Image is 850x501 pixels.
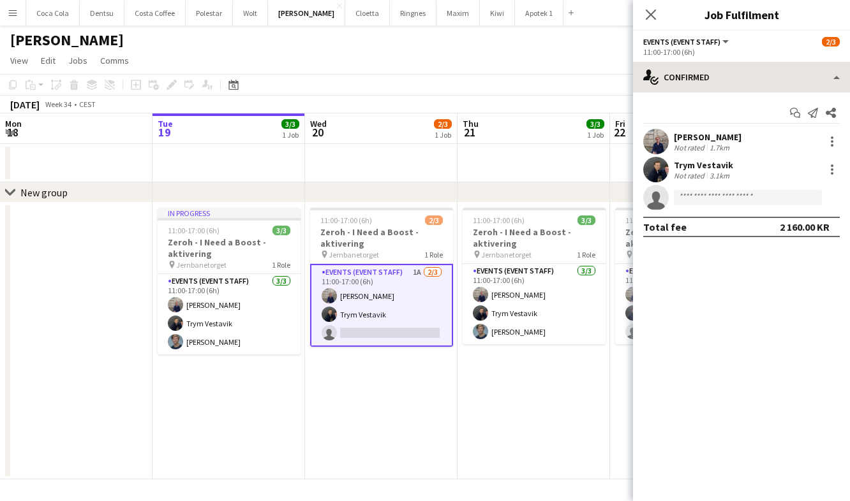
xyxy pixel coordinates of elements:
[10,31,124,50] h1: [PERSON_NAME]
[63,52,93,69] a: Jobs
[156,125,173,140] span: 19
[461,125,479,140] span: 21
[5,52,33,69] a: View
[10,98,40,111] div: [DATE]
[158,208,301,218] div: In progress
[463,226,606,249] h3: Zeroh - I Need a Boost - aktivering
[625,215,677,225] span: 11:00-17:00 (6h)
[41,55,56,66] span: Edit
[310,118,327,129] span: Wed
[168,226,220,235] span: 11:00-17:00 (6h)
[578,215,595,225] span: 3/3
[42,99,74,109] span: Week 34
[79,99,96,109] div: CEST
[615,208,758,344] app-job-card: 11:00-17:00 (6h)2/3Zeroh - I Need a Boost - aktivering Jernbanetorget1 RoleEvents (Event Staff)1A...
[615,118,625,129] span: Fri
[643,37,731,47] button: Events (Event Staff)
[268,1,345,25] button: [PERSON_NAME]
[186,1,233,25] button: Polestar
[633,6,850,23] h3: Job Fulfilment
[463,264,606,344] app-card-role: Events (Event Staff)3/311:00-17:00 (6h)[PERSON_NAME]Trym Vestavik[PERSON_NAME]
[329,250,379,259] span: Jernbanetorget
[707,171,732,180] div: 3.1km
[10,55,28,66] span: View
[424,250,443,259] span: 1 Role
[587,130,604,140] div: 1 Job
[158,208,301,354] app-job-card: In progress11:00-17:00 (6h)3/3Zeroh - I Need a Boost - aktivering Jernbanetorget1 RoleEvents (Eve...
[780,221,830,233] div: 2 160.00 KR
[3,125,22,140] span: 18
[390,1,436,25] button: Ringnes
[577,250,595,259] span: 1 Role
[100,55,129,66] span: Comms
[20,186,68,199] div: New group
[674,143,707,152] div: Not rated
[308,125,327,140] span: 20
[674,171,707,180] div: Not rated
[481,250,532,259] span: Jernbanetorget
[434,119,452,129] span: 2/3
[320,215,372,225] span: 11:00-17:00 (6h)
[26,1,80,25] button: Coca Cola
[633,62,850,92] div: Confirmed
[310,264,453,347] app-card-role: Events (Event Staff)1A2/311:00-17:00 (6h)[PERSON_NAME]Trym Vestavik
[615,226,758,249] h3: Zeroh - I Need a Boost - aktivering
[463,208,606,344] app-job-card: 11:00-17:00 (6h)3/3Zeroh - I Need a Boost - aktivering Jernbanetorget1 RoleEvents (Event Staff)3/...
[643,221,687,233] div: Total fee
[707,143,732,152] div: 1.7km
[158,274,301,354] app-card-role: Events (Event Staff)3/311:00-17:00 (6h)[PERSON_NAME]Trym Vestavik[PERSON_NAME]
[158,118,173,129] span: Tue
[822,37,840,47] span: 2/3
[674,131,742,143] div: [PERSON_NAME]
[158,236,301,259] h3: Zeroh - I Need a Boost - aktivering
[80,1,124,25] button: Dentsu
[463,118,479,129] span: Thu
[272,226,290,235] span: 3/3
[615,264,758,344] app-card-role: Events (Event Staff)1A2/311:00-17:00 (6h)[PERSON_NAME]Trym Vestavik
[586,119,604,129] span: 3/3
[310,208,453,347] app-job-card: 11:00-17:00 (6h)2/3Zeroh - I Need a Boost - aktivering Jernbanetorget1 RoleEvents (Event Staff)1A...
[5,118,22,129] span: Mon
[272,260,290,270] span: 1 Role
[345,1,390,25] button: Cloetta
[281,119,299,129] span: 3/3
[473,215,525,225] span: 11:00-17:00 (6h)
[233,1,268,25] button: Wolt
[643,47,840,57] div: 11:00-17:00 (6h)
[95,52,134,69] a: Comms
[674,159,733,171] div: Trym Vestavik
[425,215,443,225] span: 2/3
[36,52,61,69] a: Edit
[435,130,451,140] div: 1 Job
[282,130,299,140] div: 1 Job
[643,37,720,47] span: Events (Event Staff)
[613,125,625,140] span: 22
[480,1,515,25] button: Kiwi
[436,1,480,25] button: Maxim
[68,55,87,66] span: Jobs
[176,260,227,270] span: Jernbanetorget
[310,226,453,249] h3: Zeroh - I Need a Boost - aktivering
[515,1,563,25] button: Apotek 1
[124,1,186,25] button: Costa Coffee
